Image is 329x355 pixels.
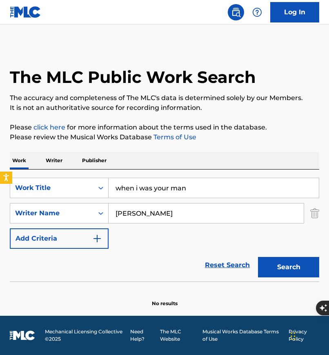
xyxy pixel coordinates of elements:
iframe: Chat Widget [288,316,329,355]
p: The accuracy and completeness of The MLC's data is determined solely by our Members. [10,93,319,103]
span: Mechanical Licensing Collective © 2025 [45,328,125,343]
div: Drag [291,324,296,348]
img: 9d2ae6d4665cec9f34b9.svg [92,234,102,243]
div: Writer Name [15,208,89,218]
img: Delete Criterion [310,203,319,223]
img: search [231,7,241,17]
a: Log In [270,2,319,22]
a: Public Search [228,4,244,20]
p: Writer [43,152,65,169]
h1: The MLC Public Work Search [10,67,256,87]
p: It is not an authoritative source for recording information. [10,103,319,113]
a: The MLC Website [160,328,197,343]
img: MLC Logo [10,6,41,18]
p: Publisher [80,152,109,169]
a: Reset Search [201,256,254,274]
div: Help [249,4,265,20]
a: Need Help? [130,328,156,343]
a: click here [33,123,65,131]
p: Please review the Musical Works Database [10,132,319,142]
p: Please for more information about the terms used in the database. [10,123,319,132]
button: Search [258,257,319,277]
p: No results [152,290,178,307]
img: logo [10,330,35,340]
form: Search Form [10,178,319,281]
img: help [252,7,262,17]
button: Add Criteria [10,228,109,249]
div: Work Title [15,183,89,193]
p: Work [10,152,29,169]
a: Terms of Use [152,133,196,141]
a: Musical Works Database Terms of Use [202,328,284,343]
